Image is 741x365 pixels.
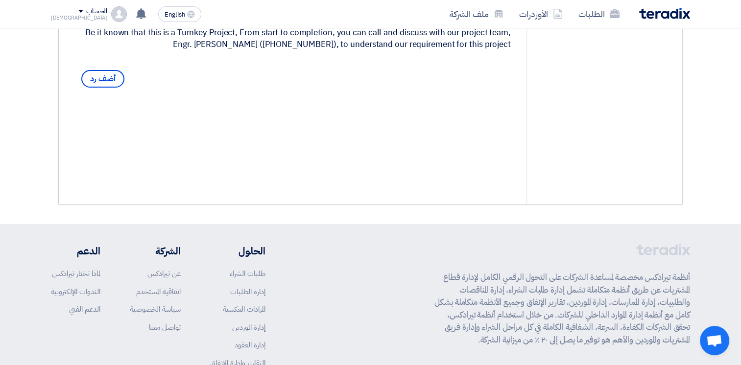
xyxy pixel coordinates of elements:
[158,6,201,22] button: English
[86,7,107,16] div: الحساب
[69,304,100,315] a: الدعم الفني
[511,2,571,25] a: الأوردرات
[235,340,265,350] a: إدارة العقود
[571,2,627,25] a: الطلبات
[223,304,265,315] a: المزادات العكسية
[51,15,107,21] div: [DEMOGRAPHIC_DATA]
[51,286,100,297] a: الندوات الإلكترونية
[700,326,729,355] a: Open chat
[149,322,181,333] a: تواصل معنا
[639,8,690,19] img: Teradix logo
[210,244,265,258] li: الحلول
[111,6,127,22] img: profile_test.png
[230,286,265,297] a: إدارة الطلبات
[52,268,100,279] a: لماذا تختار تيرادكس
[51,244,100,258] li: الدعم
[74,27,511,50] div: Be it known that this is a Turnkey Project, From start to completion, you can call and discuss wi...
[81,70,124,88] span: أضف رد
[232,322,265,333] a: إدارة الموردين
[442,2,511,25] a: ملف الشركة
[147,268,181,279] a: عن تيرادكس
[136,286,181,297] a: اتفاقية المستخدم
[130,304,181,315] a: سياسة الخصوصية
[230,268,265,279] a: طلبات الشراء
[130,244,181,258] li: الشركة
[434,271,690,346] p: أنظمة تيرادكس مخصصة لمساعدة الشركات على التحول الرقمي الكامل لإدارة قطاع المشتريات عن طريق أنظمة ...
[165,11,185,18] span: English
